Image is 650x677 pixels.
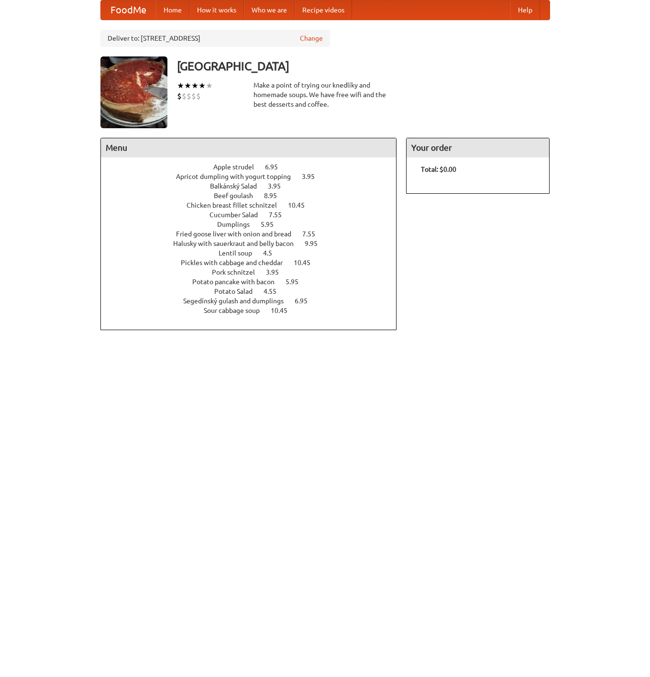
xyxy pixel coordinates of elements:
[192,278,316,286] a: Potato pancake with bacon 5.95
[261,221,283,228] span: 5.95
[288,201,314,209] span: 10.45
[100,56,167,128] img: angular.jpg
[210,182,298,190] a: Balkánský Salad 3.95
[209,211,299,219] a: Cucumber Salad 7.55
[156,0,189,20] a: Home
[268,182,290,190] span: 3.95
[181,259,328,266] a: Pickles with cabbage and cheddar 10.45
[253,80,397,109] div: Make a point of trying our knedlíky and homemade soups. We have free wifi and the best desserts a...
[192,278,284,286] span: Potato pancake with bacon
[177,91,182,101] li: $
[421,166,456,173] b: Total: $0.00
[173,240,303,247] span: Halusky with sauerkraut and belly bacon
[219,249,262,257] span: Lentil soup
[294,259,320,266] span: 10.45
[176,173,332,180] a: Apricot dumpling with yogurt topping 3.95
[173,240,335,247] a: Halusky with sauerkraut and belly bacon 9.95
[100,30,330,47] div: Deliver to: [STREET_ADDRESS]
[177,80,184,91] li: ★
[176,173,300,180] span: Apricot dumpling with yogurt topping
[213,163,264,171] span: Apple strudel
[217,221,291,228] a: Dumplings 5.95
[176,230,333,238] a: Fried goose liver with onion and bread 7.55
[189,0,244,20] a: How it works
[183,297,325,305] a: Segedínský gulash and dumplings 6.95
[209,211,267,219] span: Cucumber Salad
[264,288,286,295] span: 4.55
[212,268,297,276] a: Pork schnitzel 3.95
[510,0,540,20] a: Help
[217,221,259,228] span: Dumplings
[302,173,324,180] span: 3.95
[187,201,322,209] a: Chicken breast fillet schnitzel 10.45
[214,192,295,200] a: Beef goulash 8.95
[269,211,291,219] span: 7.55
[196,91,201,101] li: $
[271,307,297,314] span: 10.45
[295,297,317,305] span: 6.95
[407,138,549,157] h4: Your order
[244,0,295,20] a: Who we are
[206,80,213,91] li: ★
[212,268,264,276] span: Pork schnitzel
[198,80,206,91] li: ★
[101,138,397,157] h4: Menu
[214,192,263,200] span: Beef goulash
[191,91,196,101] li: $
[300,33,323,43] a: Change
[204,307,269,314] span: Sour cabbage soup
[263,249,282,257] span: 4.5
[187,91,191,101] li: $
[177,56,550,76] h3: [GEOGRAPHIC_DATA]
[302,230,325,238] span: 7.55
[214,288,294,295] a: Potato Salad 4.55
[181,259,292,266] span: Pickles with cabbage and cheddar
[295,0,352,20] a: Recipe videos
[264,192,286,200] span: 8.95
[191,80,198,91] li: ★
[286,278,308,286] span: 5.95
[219,249,290,257] a: Lentil soup 4.5
[305,240,327,247] span: 9.95
[213,163,296,171] a: Apple strudel 6.95
[184,80,191,91] li: ★
[210,182,266,190] span: Balkánský Salad
[183,297,293,305] span: Segedínský gulash and dumplings
[204,307,305,314] a: Sour cabbage soup 10.45
[214,288,262,295] span: Potato Salad
[265,163,287,171] span: 6.95
[182,91,187,101] li: $
[176,230,301,238] span: Fried goose liver with onion and bread
[187,201,286,209] span: Chicken breast fillet schnitzel
[101,0,156,20] a: FoodMe
[266,268,288,276] span: 3.95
